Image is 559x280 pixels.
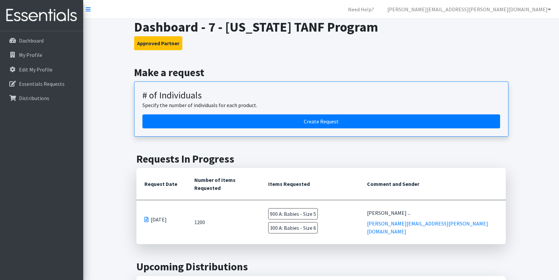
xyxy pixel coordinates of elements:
[151,215,167,223] span: [DATE]
[134,36,182,50] button: Approved Partner
[3,48,81,62] a: My Profile
[260,168,359,200] th: Items Requested
[134,66,508,79] h2: Make a request
[3,34,81,47] a: Dashboard
[186,168,260,200] th: Number of Items Requested
[19,80,65,87] p: Essentials Requests
[19,95,49,101] p: Distributions
[268,222,318,233] span: 300 A: Babies - Size 6
[136,168,186,200] th: Request Date
[268,208,318,219] span: 900 A: Babies - Size 5
[19,52,42,58] p: My Profile
[19,37,44,44] p: Dashboard
[359,168,506,200] th: Comment and Sender
[136,153,506,165] h2: Requests In Progress
[186,200,260,244] td: 1200
[382,3,556,16] a: [PERSON_NAME][EMAIL_ADDRESS][PERSON_NAME][DOMAIN_NAME]
[142,101,500,109] p: Specify the number of individuals for each product.
[3,77,81,90] a: Essentials Requests
[3,4,81,27] img: HumanEssentials
[19,66,53,73] p: Edit My Profile
[134,19,508,35] h1: Dashboard - 7 - [US_STATE] TANF Program
[142,114,500,128] a: Create a request by number of individuals
[142,90,500,101] h3: # of Individuals
[367,209,498,217] div: [PERSON_NAME] ...
[343,3,379,16] a: Need Help?
[367,220,488,235] a: [PERSON_NAME][EMAIL_ADDRESS][PERSON_NAME][DOMAIN_NAME]
[3,63,81,76] a: Edit My Profile
[136,260,506,273] h2: Upcoming Distributions
[3,91,81,105] a: Distributions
